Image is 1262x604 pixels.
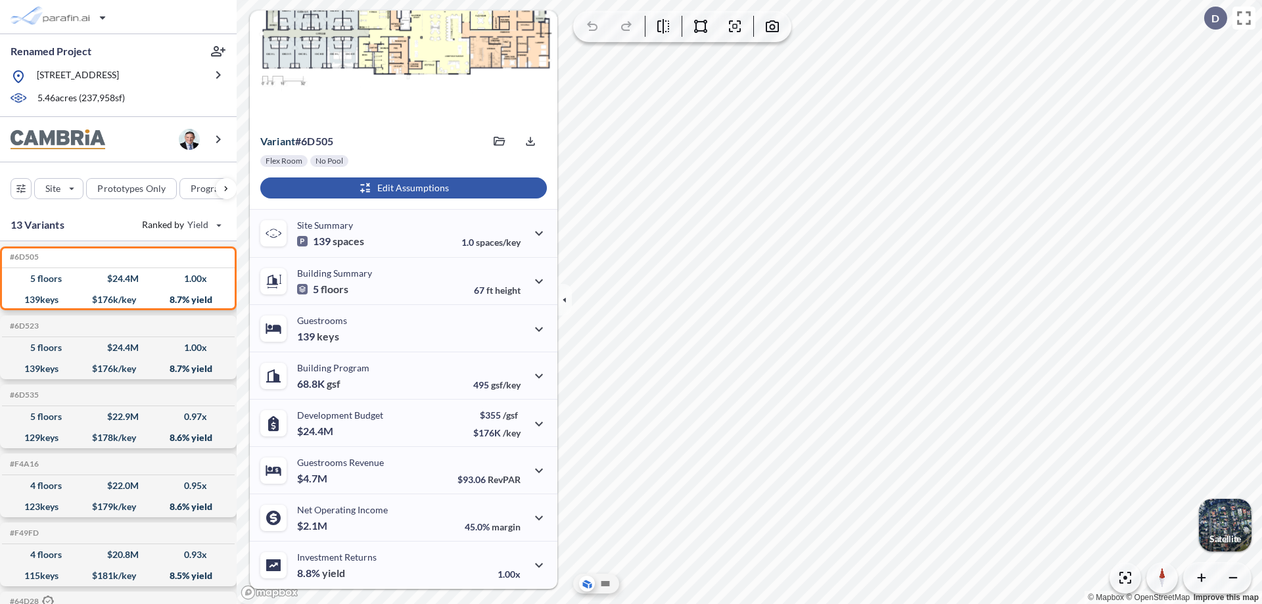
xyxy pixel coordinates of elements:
[297,504,388,515] p: Net Operating Income
[187,218,209,231] span: Yield
[1088,593,1124,602] a: Mapbox
[297,409,383,421] p: Development Budget
[503,427,521,438] span: /key
[297,330,339,343] p: 139
[297,283,348,296] p: 5
[297,519,329,532] p: $2.1M
[474,285,521,296] p: 67
[476,237,521,248] span: spaces/key
[495,285,521,296] span: height
[488,474,521,485] span: RevPAR
[37,68,119,85] p: [STREET_ADDRESS]
[260,177,547,198] button: Edit Assumptions
[473,379,521,390] p: 495
[473,427,521,438] p: $176K
[1199,499,1251,551] button: Switcher ImageSatellite
[7,459,39,469] h5: Click to copy the code
[1209,534,1241,544] p: Satellite
[491,379,521,390] span: gsf/key
[321,283,348,296] span: floors
[45,182,60,195] p: Site
[327,377,340,390] span: gsf
[260,135,333,148] p: # 6d505
[11,217,64,233] p: 13 Variants
[7,390,39,400] h5: Click to copy the code
[37,91,125,106] p: 5.46 acres ( 237,958 sf)
[461,237,521,248] p: 1.0
[1194,593,1259,602] a: Improve this map
[498,569,521,580] p: 1.00x
[11,129,105,150] img: BrandImage
[297,267,372,279] p: Building Summary
[315,156,343,166] p: No Pool
[86,178,177,199] button: Prototypes Only
[297,567,345,580] p: 8.8%
[579,576,595,592] button: Aerial View
[297,315,347,326] p: Guestrooms
[503,409,518,421] span: /gsf
[457,474,521,485] p: $93.06
[179,178,250,199] button: Program
[322,567,345,580] span: yield
[191,182,227,195] p: Program
[297,472,329,485] p: $4.7M
[297,220,353,231] p: Site Summary
[266,156,302,166] p: Flex Room
[1211,12,1219,24] p: D
[492,521,521,532] span: margin
[297,362,369,373] p: Building Program
[241,585,298,600] a: Mapbox homepage
[1126,593,1190,602] a: OpenStreetMap
[473,409,521,421] p: $355
[333,235,364,248] span: spaces
[7,321,39,331] h5: Click to copy the code
[260,135,295,147] span: Variant
[486,285,493,296] span: ft
[1199,499,1251,551] img: Switcher Image
[34,178,83,199] button: Site
[297,551,377,563] p: Investment Returns
[11,44,91,58] p: Renamed Project
[297,457,384,468] p: Guestrooms Revenue
[131,214,230,235] button: Ranked by Yield
[179,129,200,150] img: user logo
[297,425,335,438] p: $24.4M
[97,182,166,195] p: Prototypes Only
[7,252,39,262] h5: Click to copy the code
[465,521,521,532] p: 45.0%
[597,576,613,592] button: Site Plan
[297,377,340,390] p: 68.8K
[317,330,339,343] span: keys
[7,528,39,538] h5: Click to copy the code
[297,235,364,248] p: 139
